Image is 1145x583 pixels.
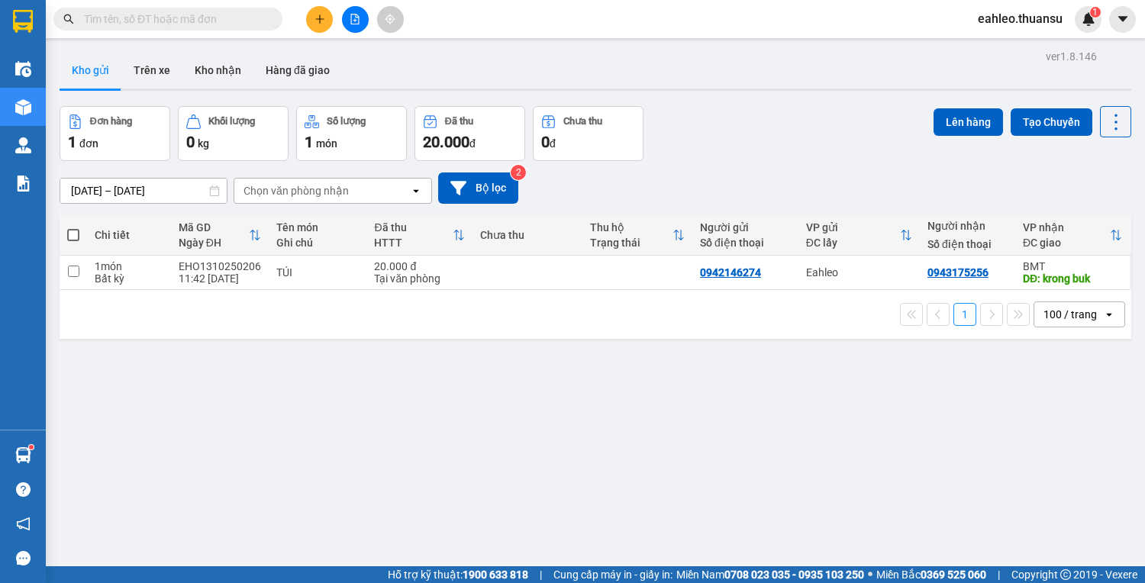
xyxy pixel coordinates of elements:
[95,229,163,241] div: Chi tiết
[463,569,528,581] strong: 1900 633 818
[16,482,31,497] span: question-circle
[798,215,920,256] th: Toggle SortBy
[1011,108,1092,136] button: Tạo Chuyến
[700,221,791,234] div: Người gửi
[541,133,550,151] span: 0
[79,137,98,150] span: đơn
[342,6,369,33] button: file-add
[182,52,253,89] button: Kho nhận
[179,237,249,249] div: Ngày ĐH
[1116,12,1130,26] span: caret-down
[179,221,249,234] div: Mã GD
[953,303,976,326] button: 1
[1060,569,1071,580] span: copyright
[533,106,643,161] button: Chưa thu0đ
[550,137,556,150] span: đ
[15,176,31,192] img: solution-icon
[1103,308,1115,320] svg: open
[316,137,337,150] span: món
[305,133,313,151] span: 1
[314,14,325,24] span: plus
[16,517,31,531] span: notification
[724,569,864,581] strong: 0708 023 035 - 0935 103 250
[927,220,1008,232] div: Người nhận
[208,116,255,127] div: Khối lượng
[16,551,31,565] span: message
[186,133,195,151] span: 0
[1023,272,1122,285] div: DĐ: krong buk
[296,106,407,161] button: Số lượng1món
[410,185,422,197] svg: open
[90,116,132,127] div: Đơn hàng
[806,266,912,279] div: Eahleo
[179,272,261,285] div: 11:42 [DATE]
[95,272,163,285] div: Bất kỳ
[253,52,342,89] button: Hàng đã giao
[553,566,672,583] span: Cung cấp máy in - giấy in:
[966,9,1075,28] span: eahleo.thuansu
[998,566,1000,583] span: |
[480,229,575,241] div: Chưa thu
[198,137,209,150] span: kg
[63,14,74,24] span: search
[1015,215,1130,256] th: Toggle SortBy
[374,221,453,234] div: Đã thu
[350,14,360,24] span: file-add
[1109,6,1136,33] button: caret-down
[1023,221,1110,234] div: VP nhận
[385,14,395,24] span: aim
[84,11,264,27] input: Tìm tên, số ĐT hoặc mã đơn
[1023,260,1122,272] div: BMT
[366,215,473,256] th: Toggle SortBy
[68,133,76,151] span: 1
[60,179,227,203] input: Select a date range.
[121,52,182,89] button: Trên xe
[868,572,872,578] span: ⚪️
[374,237,453,249] div: HTTT
[445,116,473,127] div: Đã thu
[60,52,121,89] button: Kho gửi
[179,260,261,272] div: EHO1310250206
[423,133,469,151] span: 20.000
[1082,12,1095,26] img: icon-new-feature
[95,260,163,272] div: 1 món
[1092,7,1098,18] span: 1
[927,238,1008,250] div: Số điện thoại
[15,99,31,115] img: warehouse-icon
[15,447,31,463] img: warehouse-icon
[438,172,518,204] button: Bộ lọc
[13,10,33,33] img: logo-vxr
[934,108,1003,136] button: Lên hàng
[327,116,366,127] div: Số lượng
[806,221,900,234] div: VP gửi
[374,260,465,272] div: 20.000 đ
[921,569,986,581] strong: 0369 525 060
[178,106,289,161] button: Khối lượng0kg
[244,183,349,198] div: Chọn văn phòng nhận
[1023,237,1110,249] div: ĐC giao
[676,566,864,583] span: Miền Nam
[15,137,31,153] img: warehouse-icon
[60,106,170,161] button: Đơn hàng1đơn
[414,106,525,161] button: Đã thu20.000đ
[29,445,34,449] sup: 1
[563,116,602,127] div: Chưa thu
[469,137,476,150] span: đ
[540,566,542,583] span: |
[171,215,269,256] th: Toggle SortBy
[1046,48,1097,65] div: ver 1.8.146
[374,272,465,285] div: Tại văn phòng
[590,221,672,234] div: Thu hộ
[276,221,360,234] div: Tên món
[15,61,31,77] img: warehouse-icon
[700,266,761,279] div: 0942146274
[700,237,791,249] div: Số điện thoại
[1043,307,1097,322] div: 100 / trang
[1090,7,1101,18] sup: 1
[582,215,692,256] th: Toggle SortBy
[590,237,672,249] div: Trạng thái
[511,165,526,180] sup: 2
[276,237,360,249] div: Ghi chú
[377,6,404,33] button: aim
[927,266,989,279] div: 0943175256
